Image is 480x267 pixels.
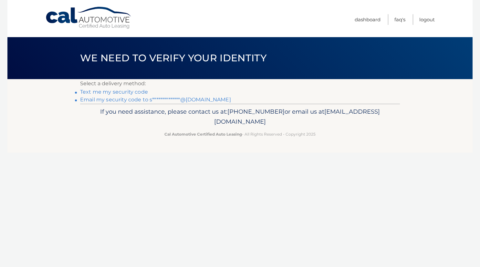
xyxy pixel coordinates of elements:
p: If you need assistance, please contact us at: or email us at [84,107,396,127]
p: Select a delivery method: [80,79,400,88]
a: Dashboard [355,14,381,25]
a: FAQ's [394,14,405,25]
strong: Cal Automotive Certified Auto Leasing [164,132,242,137]
p: - All Rights Reserved - Copyright 2025 [84,131,396,138]
a: Cal Automotive [45,6,132,29]
span: [PHONE_NUMBER] [227,108,285,115]
a: Logout [419,14,435,25]
a: Text me my security code [80,89,148,95]
span: We need to verify your identity [80,52,266,64]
